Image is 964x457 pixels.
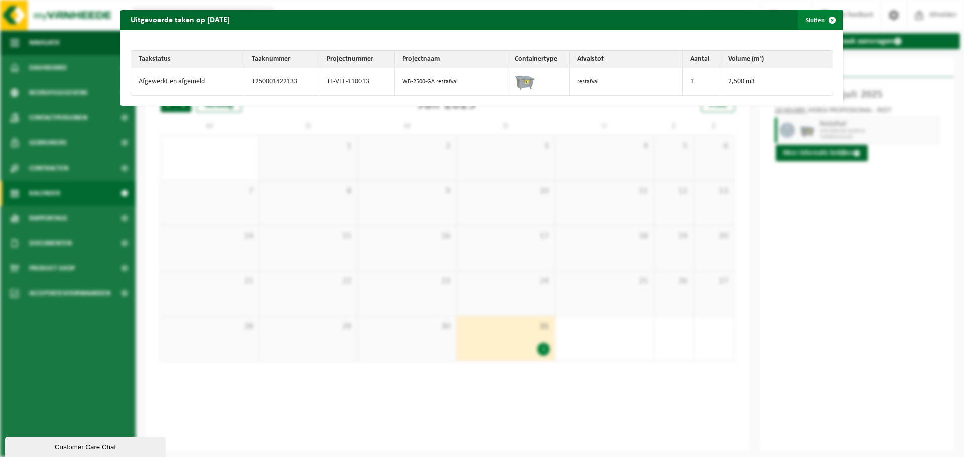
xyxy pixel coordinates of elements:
[244,51,319,68] th: Taaknummer
[683,68,720,95] td: 1
[319,51,395,68] th: Projectnummer
[395,51,508,68] th: Projectnaam
[131,51,244,68] th: Taakstatus
[120,10,240,29] h2: Uitgevoerde taken op [DATE]
[507,51,570,68] th: Containertype
[570,51,683,68] th: Afvalstof
[5,435,168,457] iframe: chat widget
[515,71,535,91] img: WB-2500-GAL-GY-01
[395,68,508,95] td: WB-2500-GA restafval
[570,68,683,95] td: restafval
[720,51,833,68] th: Volume (m³)
[798,10,842,30] button: Sluiten
[720,68,833,95] td: 2,500 m3
[683,51,720,68] th: Aantal
[244,68,319,95] td: T250001422133
[319,68,395,95] td: TL-VEL-110013
[131,68,244,95] td: Afgewerkt en afgemeld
